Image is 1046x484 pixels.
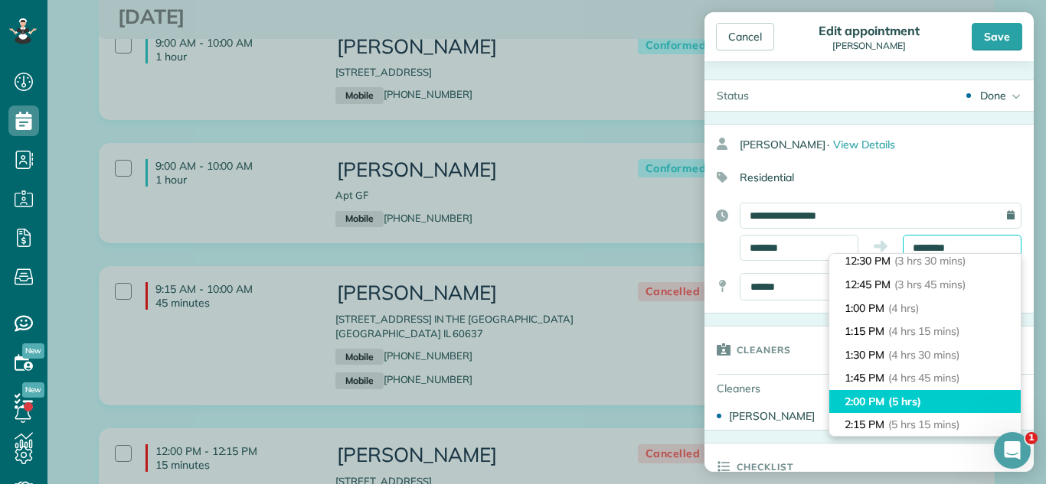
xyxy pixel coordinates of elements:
li: 1:45 PM [829,366,1021,390]
li: 1:00 PM [829,297,1021,320]
span: · [827,138,829,151]
div: Cancel [716,23,774,50]
div: Status [704,80,761,111]
span: (3 hrs 30 mins) [894,254,966,268]
span: New [22,382,44,398]
iframe: Intercom live chat [994,432,1031,469]
span: View Details [833,138,895,151]
span: (4 hrs) [888,301,919,315]
span: New [22,343,44,359]
span: 1 [1025,432,1038,444]
span: (4 hrs 30 mins) [888,348,959,362]
li: 12:45 PM [829,273,1021,297]
div: Residential [704,164,1021,190]
span: (5 hrs 15 mins) [888,417,959,431]
li: 2:00 PM [829,390,1021,414]
span: (4 hrs 15 mins) [888,324,959,338]
li: 1:15 PM [829,320,1021,343]
span: (4 hrs 45 mins) [888,371,959,385]
div: Save [972,23,1022,50]
li: 1:30 PM [829,343,1021,367]
div: Done [980,88,1006,103]
li: 12:30 PM [829,249,1021,273]
li: 2:15 PM [829,413,1021,437]
div: [PERSON_NAME] [740,131,1034,158]
span: (3 hrs 45 mins) [894,278,966,291]
div: [PERSON_NAME] [814,41,923,51]
div: Cleaners [704,375,812,402]
div: [PERSON_NAME] [729,408,847,424]
h3: Cleaners [737,326,791,372]
div: Edit appointment [814,23,923,38]
span: (5 hrs) [888,395,921,408]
